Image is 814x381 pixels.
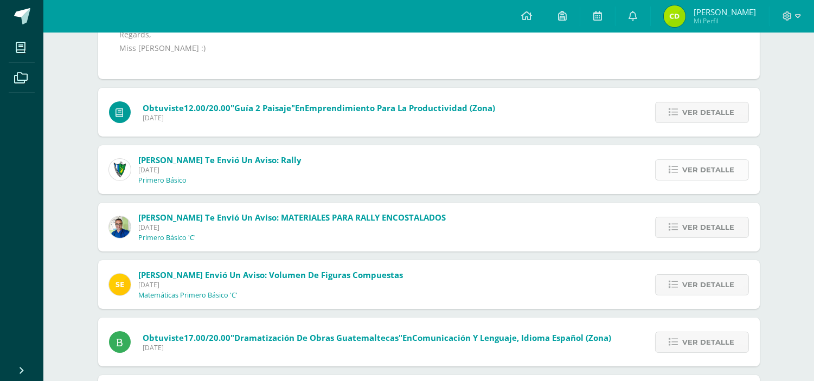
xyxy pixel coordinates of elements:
[664,5,685,27] img: d0c6f22d077d79b105329a2d9734bcdb.png
[683,217,735,237] span: Ver detalle
[413,332,612,343] span: Comunicación y Lenguaje, Idioma Español (Zona)
[139,165,302,175] span: [DATE]
[683,275,735,295] span: Ver detalle
[143,332,612,343] span: Obtuviste en
[109,216,131,238] img: 692ded2a22070436d299c26f70cfa591.png
[683,160,735,180] span: Ver detalle
[184,332,231,343] span: 17.00/20.00
[109,159,131,180] img: 9f174a157161b4ddbe12118a61fed988.png
[683,332,735,352] span: Ver detalle
[139,176,187,185] p: Primero Básico
[139,212,446,223] span: [PERSON_NAME] te envió un aviso: MATERIALES PARA RALLY ENCOSTALADOS
[231,102,296,113] span: "Guía 2 Paisaje"
[694,16,756,25] span: Mi Perfil
[139,154,302,165] span: [PERSON_NAME] te envió un aviso: Rally
[139,234,196,242] p: Primero Básico 'C'
[139,269,403,280] span: [PERSON_NAME] envió un aviso: Volumen de figuras compuestas
[109,274,131,295] img: 03c2987289e60ca238394da5f82a525a.png
[683,102,735,122] span: Ver detalle
[184,102,231,113] span: 12.00/20.00
[139,280,403,289] span: [DATE]
[694,7,756,17] span: [PERSON_NAME]
[139,223,446,232] span: [DATE]
[305,102,496,113] span: Emprendimiento para la Productividad (Zona)
[143,102,496,113] span: Obtuviste en
[139,291,238,300] p: Matemáticas Primero Básico 'C'
[143,113,496,122] span: [DATE]
[231,332,403,343] span: "Dramatización de obras guatemaltecas"
[143,343,612,352] span: [DATE]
